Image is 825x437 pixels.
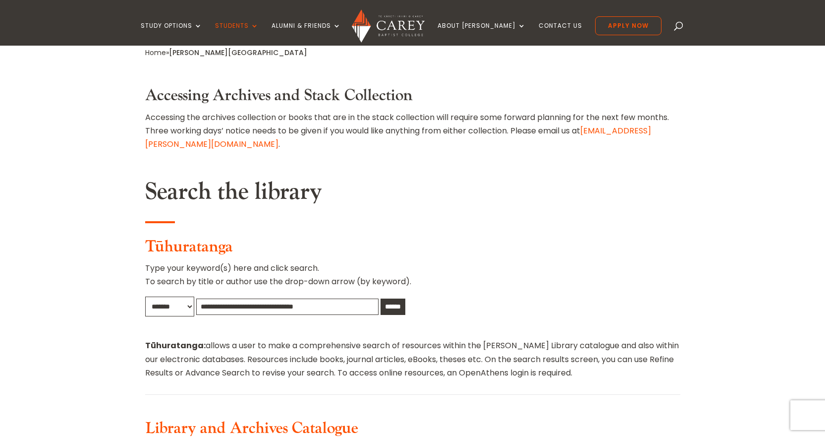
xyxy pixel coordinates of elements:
[145,340,206,351] strong: Tūhuratanga:
[595,16,661,35] a: Apply Now
[145,339,680,379] p: allows a user to make a comprehensive search of resources within the [PERSON_NAME] Library catalo...
[145,178,680,211] h2: Search the library
[141,22,202,46] a: Study Options
[352,9,425,43] img: Carey Baptist College
[539,22,582,46] a: Contact Us
[145,238,680,261] h3: Tūhuratanga
[272,22,341,46] a: Alumni & Friends
[145,261,680,296] p: Type your keyword(s) here and click search. To search by title or author use the drop-down arrow ...
[145,86,680,110] h3: Accessing Archives and Stack Collection
[438,22,526,46] a: About [PERSON_NAME]
[215,22,259,46] a: Students
[169,48,307,58] span: [PERSON_NAME][GEOGRAPHIC_DATA]
[145,48,166,58] a: Home
[145,111,680,151] p: Accessing the archives collection or books that are in the stack collection will require some for...
[145,48,307,58] span: »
